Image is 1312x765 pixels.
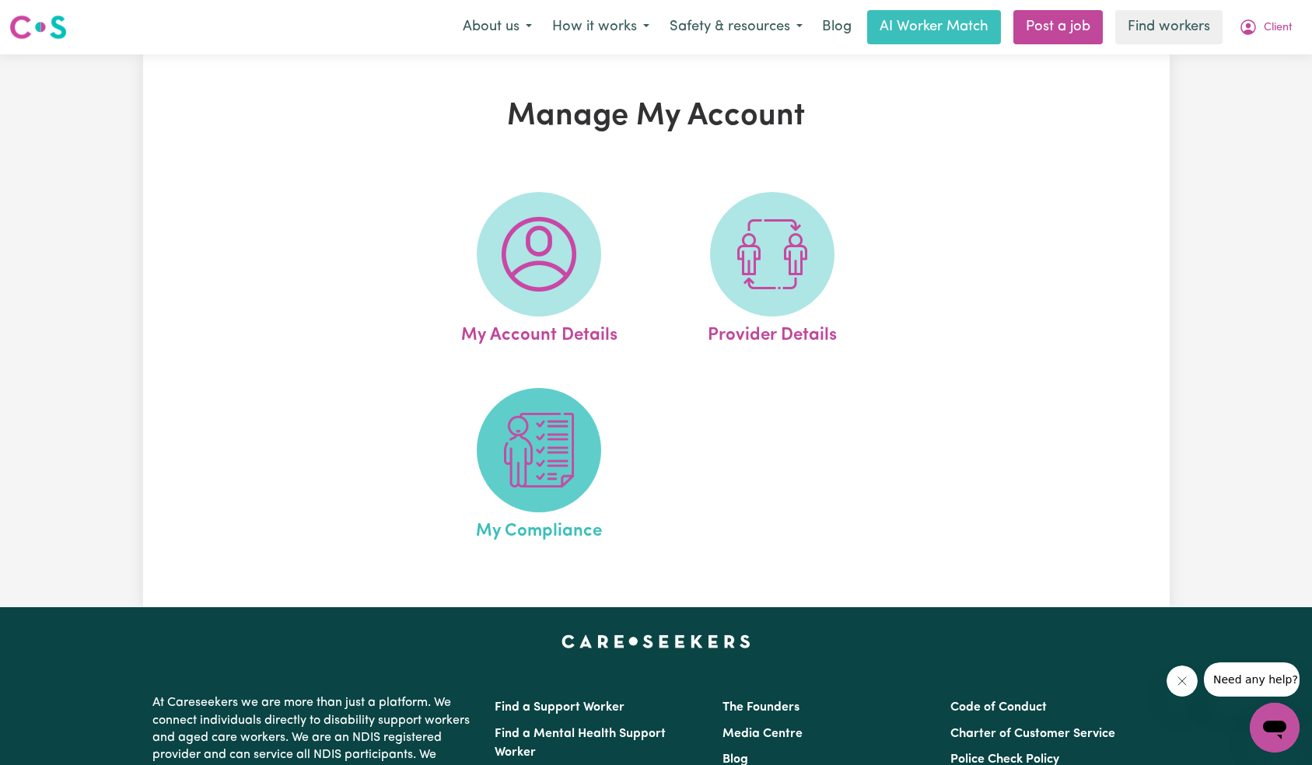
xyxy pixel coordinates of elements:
[324,98,989,135] h1: Manage My Account
[562,635,750,648] a: Careseekers home page
[427,192,651,349] a: My Account Details
[722,728,803,740] a: Media Centre
[461,316,618,349] span: My Account Details
[427,388,651,545] a: My Compliance
[708,316,837,349] span: Provider Details
[659,11,813,44] button: Safety & resources
[1013,10,1103,44] a: Post a job
[1250,703,1300,753] iframe: Button to launch messaging window
[542,11,659,44] button: How it works
[1229,11,1303,44] button: My Account
[722,701,799,714] a: The Founders
[1115,10,1223,44] a: Find workers
[495,728,666,759] a: Find a Mental Health Support Worker
[1167,665,1198,697] iframe: Close message
[950,701,1047,714] a: Code of Conduct
[1264,19,1293,37] span: Client
[660,192,884,349] a: Provider Details
[867,10,1001,44] a: AI Worker Match
[813,10,861,44] a: Blog
[1204,662,1300,697] iframe: Message from company
[495,701,625,714] a: Find a Support Worker
[9,13,67,41] img: Careseekers logo
[950,728,1115,740] a: Charter of Customer Service
[453,11,542,44] button: About us
[9,9,67,45] a: Careseekers logo
[476,512,602,545] span: My Compliance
